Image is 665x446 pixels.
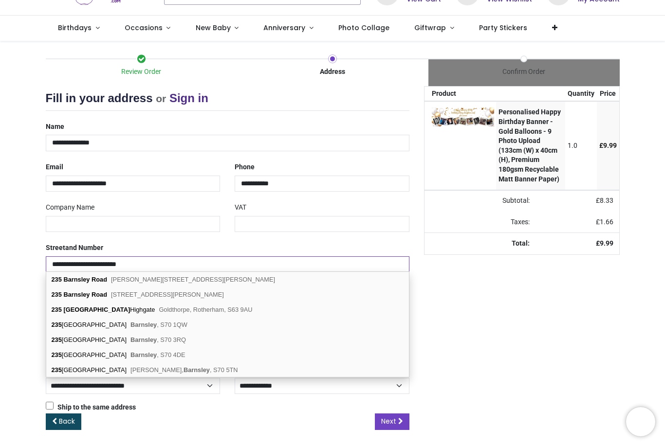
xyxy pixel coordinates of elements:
[130,366,238,374] span: [PERSON_NAME], , S70 5TN
[52,366,62,374] b: 235
[46,317,409,332] div: [GEOGRAPHIC_DATA]
[130,321,157,328] b: Barnsley
[112,16,183,41] a: Occasions
[263,23,305,33] span: Anniversary
[237,67,428,77] div: Address
[111,276,275,283] span: [PERSON_NAME][STREET_ADDRESS][PERSON_NAME]
[425,87,497,101] th: Product
[596,196,613,204] span: £
[130,351,157,358] b: Barnsley
[46,413,81,430] a: Back
[414,23,446,33] span: Giftwrap
[46,199,94,216] label: Company Name
[52,351,62,358] b: 235
[46,402,136,412] label: Ship to the same address
[159,306,252,313] span: Goldthorpe, Rotherham, S63 9AU
[425,212,536,233] td: Taxes:
[565,87,597,101] th: Quantity
[425,190,536,212] td: Subtotal:
[432,107,494,126] img: wdI95+5e49xNQAAAABJRU5ErkJggg==
[156,93,166,104] small: or
[600,218,613,226] span: 1.66
[402,16,467,41] a: Giftwrap
[251,16,326,41] a: Anniversary
[600,196,613,204] span: 8.33
[130,321,187,328] span: , S70 1QW
[603,142,617,149] span: 9.99
[596,218,613,226] span: £
[235,159,255,176] label: Phone
[130,336,157,343] b: Barnsley
[92,276,107,283] b: Road
[46,240,103,256] label: Street
[92,291,107,298] b: Road
[196,23,231,33] span: New Baby
[600,239,613,247] span: 9.99
[381,416,396,426] span: Next
[58,23,92,33] span: Birthdays
[46,16,112,41] a: Birthdays
[375,413,409,430] a: Next
[63,276,90,283] b: Barnsley
[512,239,530,247] strong: Total:
[597,87,619,101] th: Price
[169,91,208,105] a: Sign in
[63,291,90,298] b: Barnsley
[130,351,185,358] span: , S70 4DE
[125,23,163,33] span: Occasions
[568,141,594,151] div: 1.0
[46,302,409,317] div: Highgate
[52,291,62,298] b: 235
[52,321,62,328] b: 235
[428,67,620,77] div: Confirm Order
[46,347,409,362] div: [GEOGRAPHIC_DATA]
[65,244,103,251] span: and Number
[235,199,246,216] label: VAT
[338,23,389,33] span: Photo Collage
[46,91,153,105] span: Fill in your address
[596,239,613,247] strong: £
[59,416,75,426] span: Back
[184,366,210,374] b: Barnsley
[499,108,561,182] strong: Personalised Happy Birthday Banner - Gold Balloons - 9 Photo Upload (133cm (W) x 40cm (H), Premiu...
[46,159,63,176] label: Email
[599,142,617,149] span: £
[46,332,409,347] div: [GEOGRAPHIC_DATA]
[46,272,409,377] div: address list
[46,119,64,135] label: Name
[46,67,237,77] div: Review Order
[52,336,62,343] b: 235
[52,306,62,313] b: 235
[111,291,224,298] span: [STREET_ADDRESS][PERSON_NAME]
[63,306,130,313] b: [GEOGRAPHIC_DATA]
[479,23,527,33] span: Party Stickers
[52,276,62,283] b: 235
[626,407,655,436] iframe: Brevo live chat
[46,402,54,410] input: Ship to the same address
[130,336,186,343] span: , S70 3RQ
[183,16,251,41] a: New Baby
[46,362,409,377] div: [GEOGRAPHIC_DATA]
